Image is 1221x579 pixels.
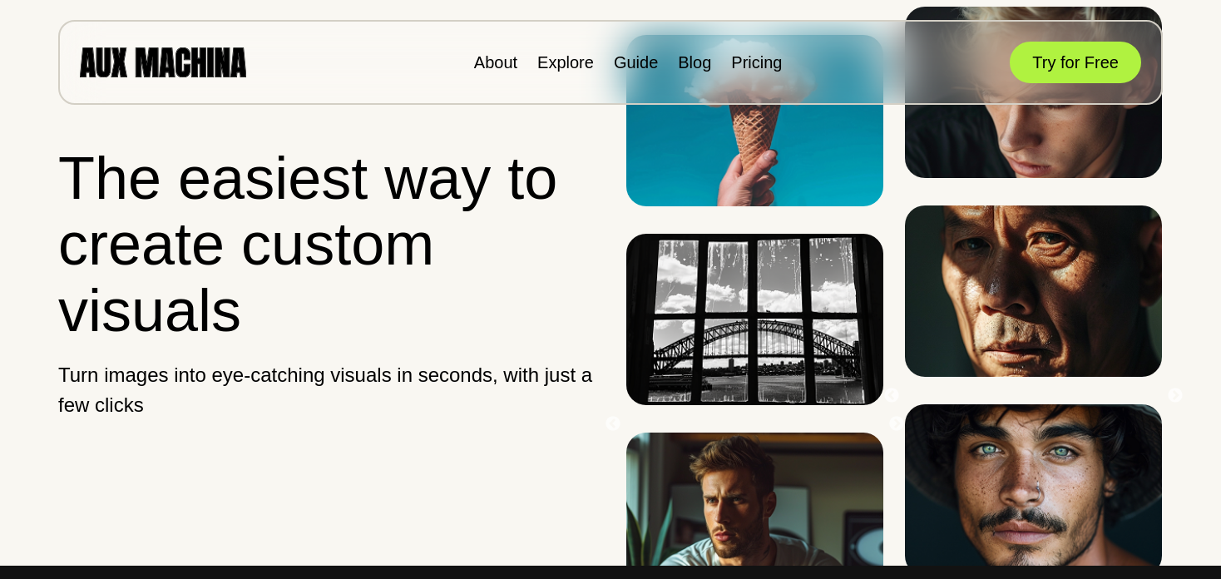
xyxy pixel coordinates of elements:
a: Pricing [731,53,782,72]
img: Image [626,35,883,206]
h1: The easiest way to create custom visuals [58,146,596,344]
button: Previous [605,416,621,433]
button: Next [888,416,905,433]
img: Image [905,205,1162,377]
button: Next [1167,388,1184,404]
a: Blog [678,53,711,72]
p: Turn images into eye-catching visuals in seconds, with just a few clicks [58,360,596,420]
button: Try for Free [1010,42,1141,83]
img: AUX MACHINA [80,47,246,77]
button: Previous [883,388,900,404]
a: Explore [537,53,594,72]
a: Guide [614,53,658,72]
a: About [474,53,517,72]
img: Image [905,404,1162,576]
img: Image [626,234,883,405]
